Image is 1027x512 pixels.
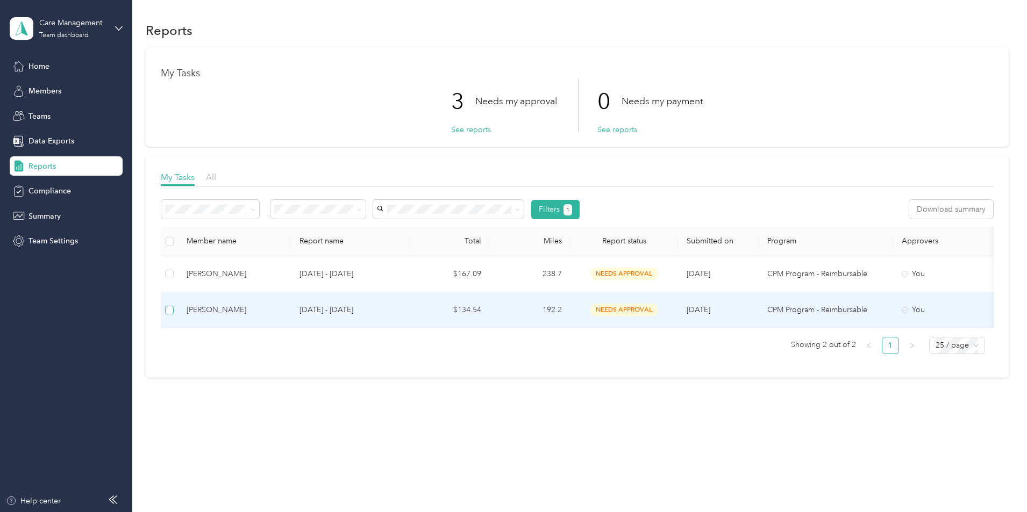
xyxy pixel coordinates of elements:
[475,95,557,108] p: Needs my approval
[687,305,710,314] span: [DATE]
[936,337,979,354] span: 25 / page
[299,268,401,280] p: [DATE] - [DATE]
[187,236,282,246] div: Member name
[902,268,992,280] div: You
[418,236,481,246] div: Total
[882,337,898,354] a: 1
[161,172,195,182] span: My Tasks
[597,124,637,135] button: See reports
[146,25,192,36] h1: Reports
[909,342,915,349] span: right
[28,185,71,197] span: Compliance
[451,79,475,124] p: 3
[39,32,89,39] div: Team dashboard
[28,211,61,222] span: Summary
[590,268,658,280] span: needs approval
[902,304,992,316] div: You
[566,205,569,215] span: 1
[759,292,893,328] td: CPM Program - Reimbursable
[564,204,573,215] button: 1
[299,304,401,316] p: [DATE] - [DATE]
[451,124,491,135] button: See reports
[187,268,282,280] div: [PERSON_NAME]
[579,236,669,246] span: Report status
[206,172,216,182] span: All
[893,227,1001,256] th: Approvers
[866,342,872,349] span: left
[903,337,921,354] li: Next Page
[767,268,885,280] p: CPM Program - Reimbursable
[490,292,570,328] td: 192.2
[28,235,78,247] span: Team Settings
[187,304,282,316] div: [PERSON_NAME]
[929,337,985,354] div: Page Size
[28,61,49,72] span: Home
[28,135,74,147] span: Data Exports
[28,85,61,97] span: Members
[759,256,893,292] td: CPM Program - Reimbursable
[498,236,562,246] div: Miles
[490,256,570,292] td: 238.7
[967,452,1027,512] iframe: Everlance-gr Chat Button Frame
[39,17,106,28] div: Care Management
[409,292,490,328] td: $134.54
[687,269,710,278] span: [DATE]
[767,304,885,316] p: CPM Program - Reimbursable
[28,111,51,122] span: Teams
[860,337,878,354] button: left
[860,337,878,354] li: Previous Page
[590,304,658,316] span: needs approval
[291,227,409,256] th: Report name
[882,337,899,354] li: 1
[178,227,291,256] th: Member name
[531,200,580,219] button: Filters1
[759,227,893,256] th: Program
[903,337,921,354] button: right
[909,200,993,219] button: Download summary
[28,161,56,172] span: Reports
[622,95,703,108] p: Needs my payment
[161,68,994,79] h1: My Tasks
[791,337,856,353] span: Showing 2 out of 2
[597,79,622,124] p: 0
[6,495,61,507] button: Help center
[409,256,490,292] td: $167.09
[678,227,759,256] th: Submitted on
